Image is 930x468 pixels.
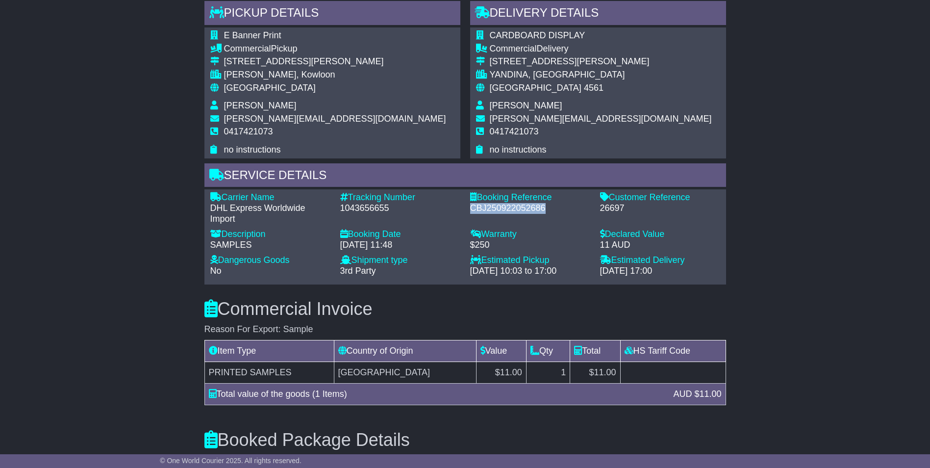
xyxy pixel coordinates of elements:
td: PRINTED SAMPLES [204,362,334,383]
div: 11 AUD [600,240,720,251]
span: [PERSON_NAME] [224,101,297,110]
div: [DATE] 11:48 [340,240,460,251]
span: 3rd Party [340,266,376,276]
div: [STREET_ADDRESS][PERSON_NAME] [224,56,446,67]
td: $11.00 [570,362,620,383]
td: Country of Origin [334,340,476,362]
div: [PERSON_NAME], Kowloon [224,70,446,80]
div: DHL Express Worldwide Import [210,203,330,224]
td: Item Type [204,340,334,362]
div: Description [210,229,330,240]
div: Service Details [204,163,726,190]
div: Booking Date [340,229,460,240]
div: Delivery Details [470,1,726,27]
span: No [210,266,222,276]
span: no instructions [490,145,547,155]
div: Estimated Delivery [600,255,720,266]
span: Commercial [490,44,537,53]
div: Total value of the goods (1 Items) [204,388,669,401]
span: E Banner Print [224,30,281,40]
div: 1043656655 [340,203,460,214]
div: [DATE] 17:00 [600,266,720,277]
div: [DATE] 10:03 to 17:00 [470,266,590,277]
span: [GEOGRAPHIC_DATA] [224,83,316,93]
div: $250 [470,240,590,251]
div: SAMPLES [210,240,330,251]
div: CBJ250922052686 [470,203,590,214]
div: Pickup Details [204,1,460,27]
div: Estimated Pickup [470,255,590,266]
span: 4561 [584,83,603,93]
div: 26697 [600,203,720,214]
h3: Booked Package Details [204,430,726,450]
div: Booking Reference [470,192,590,203]
div: Warranty [470,229,590,240]
span: Commercial [224,44,271,53]
h3: Commercial Invoice [204,299,726,319]
span: 0417421073 [224,127,273,136]
div: AUD $11.00 [668,388,726,401]
div: Shipment type [340,255,460,266]
div: Declared Value [600,229,720,240]
div: Carrier Name [210,192,330,203]
div: Tracking Number [340,192,460,203]
div: Pickup [224,44,446,54]
span: [PERSON_NAME] [490,101,562,110]
td: 1 [526,362,570,383]
span: [PERSON_NAME][EMAIL_ADDRESS][DOMAIN_NAME] [490,114,712,124]
span: [PERSON_NAME][EMAIL_ADDRESS][DOMAIN_NAME] [224,114,446,124]
td: Qty [526,340,570,362]
div: [STREET_ADDRESS][PERSON_NAME] [490,56,712,67]
span: 0417421073 [490,127,539,136]
div: Dangerous Goods [210,255,330,266]
span: CARDBOARD DISPLAY [490,30,585,40]
span: no instructions [224,145,281,155]
div: Customer Reference [600,192,720,203]
div: Delivery [490,44,712,54]
td: [GEOGRAPHIC_DATA] [334,362,476,383]
td: Value [476,340,526,362]
div: YANDINA, [GEOGRAPHIC_DATA] [490,70,712,80]
span: [GEOGRAPHIC_DATA] [490,83,581,93]
td: Total [570,340,620,362]
td: $11.00 [476,362,526,383]
td: HS Tariff Code [620,340,726,362]
div: Reason For Export: Sample [204,324,726,335]
span: © One World Courier 2025. All rights reserved. [160,457,302,465]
